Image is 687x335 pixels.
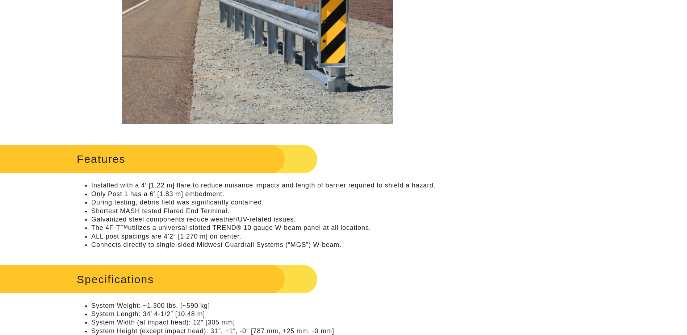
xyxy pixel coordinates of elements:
li: System Weight: ~1,300 lbs. [~590 kg] [91,302,439,310]
li: Connects directly to single-sided Midwest Guardrail Systems (“MGS”) W-beam. [91,241,439,249]
li: The 4F-T utilizes a universal slotted TREND® 10 gauge W-beam panel at all locations. [91,224,439,232]
li: ALL post spacings are 4’2″ [1.270 m] on center. [91,232,439,241]
li: Installed with a 4′ [1.22 m] flare to reduce nuisance impacts and length of barrier required to s... [91,181,439,190]
li: Galvanized steel components reduce weather/UV-related issues. [91,215,439,224]
li: During testing, debris field was significantly contained. [91,198,439,207]
li: System Width (at impact head): 12″ [305 mm] [91,318,439,327]
li: Only Post 1 has a 6′ [1.83 m] embedment. [91,190,439,198]
li: Shortest MASH tested Flared End Terminal. [91,207,439,215]
li: System Length: 34′ 4-1/2″ [10.48 m] [91,310,439,318]
sup: TM [121,224,128,229]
